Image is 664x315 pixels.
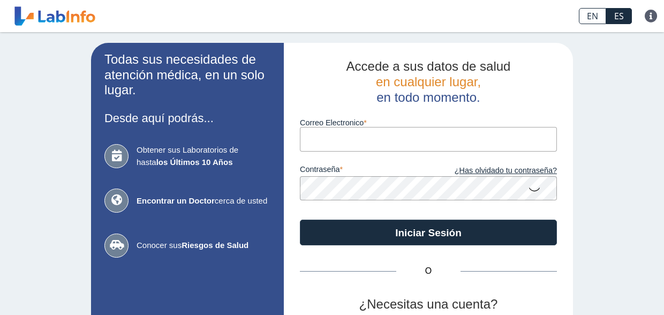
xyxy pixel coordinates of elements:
[300,118,557,127] label: Correo Electronico
[137,144,270,168] span: Obtener sus Laboratorios de hasta
[376,90,480,104] span: en todo momento.
[428,165,557,177] a: ¿Has olvidado tu contraseña?
[300,297,557,312] h2: ¿Necesitas una cuenta?
[396,265,461,277] span: O
[104,52,270,98] h2: Todas sus necesidades de atención médica, en un solo lugar.
[300,165,428,177] label: contraseña
[376,74,481,89] span: en cualquier lugar,
[579,8,606,24] a: EN
[156,157,233,167] b: los Últimos 10 Años
[137,195,270,207] span: cerca de usted
[300,220,557,245] button: Iniciar Sesión
[346,59,511,73] span: Accede a sus datos de salud
[137,196,215,205] b: Encontrar un Doctor
[182,241,248,250] b: Riesgos de Salud
[137,239,270,252] span: Conocer sus
[606,8,632,24] a: ES
[104,111,270,125] h3: Desde aquí podrás...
